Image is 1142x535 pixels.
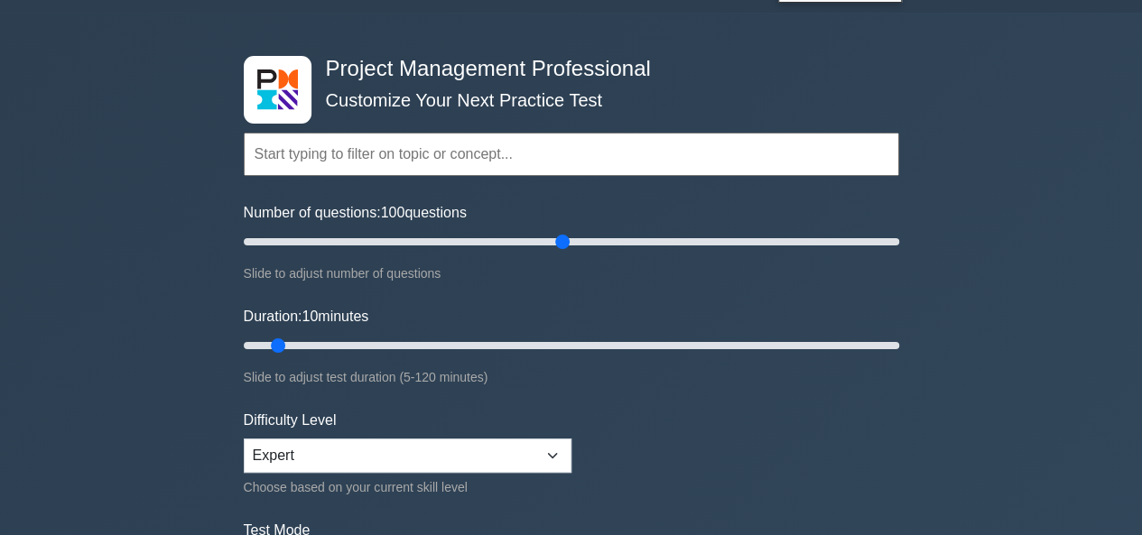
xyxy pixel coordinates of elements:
[244,306,369,327] label: Duration: minutes
[381,205,405,220] span: 100
[302,309,318,324] span: 10
[244,202,467,224] label: Number of questions: questions
[244,263,899,284] div: Slide to adjust number of questions
[244,410,337,431] label: Difficulty Level
[244,366,899,388] div: Slide to adjust test duration (5-120 minutes)
[244,133,899,176] input: Start typing to filter on topic or concept...
[319,56,811,82] h4: Project Management Professional
[244,476,571,498] div: Choose based on your current skill level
